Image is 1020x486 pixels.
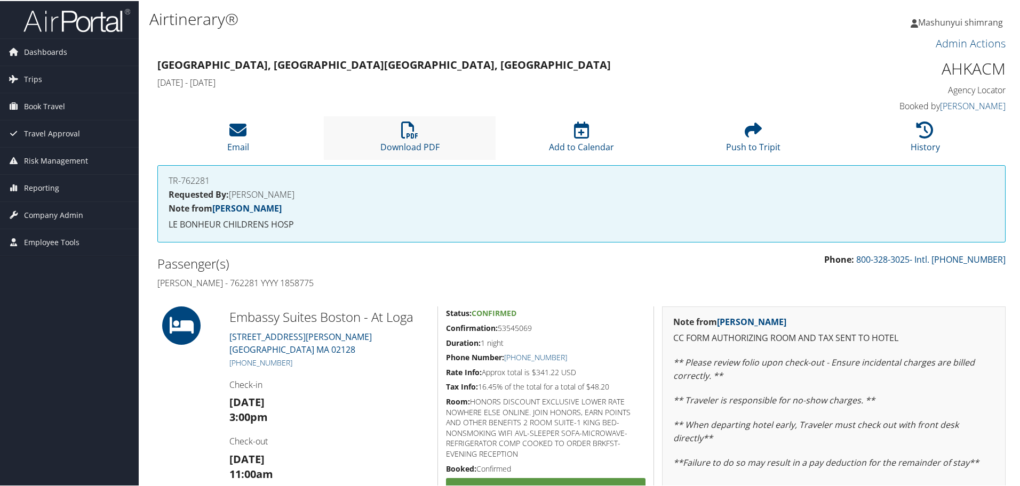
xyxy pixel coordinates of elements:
strong: Booked: [446,463,476,473]
em: ** When departing hotel early, Traveler must check out with front desk directly** [673,418,959,443]
h5: HONORS DISCOUNT EXCLUSIVE LOWER RATE NOWHERE ELSE ONLINE. JOIN HONORS, EARN POINTS AND OTHER BENE... [446,395,646,458]
p: CC FORM AUTHORIZING ROOM AND TAX SENT TO HOTEL [673,330,994,344]
h1: Airtinerary® [149,7,726,29]
a: Mashunyui shimrang [911,5,1014,37]
h1: AHKACM [806,56,1006,79]
strong: 3:00pm [229,409,268,423]
strong: Room: [446,395,470,406]
h5: Approx total is $341.22 USD [446,366,646,377]
strong: Note from [673,315,786,327]
h4: Check-out [229,434,429,446]
h5: 16.45% of the total for a total of $48.20 [446,380,646,391]
h4: [DATE] - [DATE] [157,76,790,87]
a: Push to Tripit [726,126,780,152]
img: airportal-logo.png [23,7,130,32]
h5: 1 night [446,337,646,347]
h5: 53545069 [446,322,646,333]
a: Email [227,126,249,152]
strong: [GEOGRAPHIC_DATA], [GEOGRAPHIC_DATA] [GEOGRAPHIC_DATA], [GEOGRAPHIC_DATA] [157,56,611,71]
strong: Status: [446,307,472,317]
h4: Check-in [229,378,429,390]
strong: 11:00am [229,466,273,480]
a: Admin Actions [936,35,1006,50]
h5: Confirmed [446,463,646,473]
span: Travel Approval [24,119,80,146]
span: Book Travel [24,92,65,119]
span: Company Admin [24,201,83,228]
a: [PERSON_NAME] [212,201,282,213]
span: Trips [24,65,42,92]
strong: Rate Info: [446,366,482,376]
strong: Duration: [446,337,481,347]
h4: Agency Locator [806,83,1006,95]
p: LE BONHEUR CHILDRENS HOSP [169,217,994,231]
a: 800-328-3025- Intl. [PHONE_NUMBER] [856,253,1006,264]
a: [PHONE_NUMBER] [229,357,292,367]
span: Confirmed [472,307,516,317]
strong: Note from [169,201,282,213]
strong: Confirmation: [446,322,498,332]
a: [STREET_ADDRESS][PERSON_NAME][GEOGRAPHIC_DATA] MA 02128 [229,330,372,354]
h2: Embassy Suites Boston - At Loga [229,307,429,325]
a: Add to Calendar [549,126,614,152]
h2: Passenger(s) [157,254,573,272]
em: ** Traveler is responsible for no-show charges. ** [673,393,875,405]
strong: [DATE] [229,394,265,408]
a: [PHONE_NUMBER] [504,351,567,361]
a: [PERSON_NAME] [717,315,786,327]
h4: [PERSON_NAME] [169,189,994,198]
h4: TR-762281 [169,175,994,184]
h4: Booked by [806,99,1006,111]
strong: Tax Info: [446,380,478,391]
a: Download PDF [380,126,440,152]
h4: [PERSON_NAME] - 762281 YYYY 1858775 [157,276,573,288]
span: Employee Tools [24,228,79,255]
span: Mashunyui shimrang [918,15,1003,27]
a: History [911,126,940,152]
strong: Phone Number: [446,351,504,361]
span: Risk Management [24,147,88,173]
strong: [DATE] [229,451,265,465]
em: **Failure to do so may result in a pay deduction for the remainder of stay** [673,456,979,467]
strong: Phone: [824,253,854,264]
span: Reporting [24,174,59,200]
a: [PERSON_NAME] [940,99,1006,111]
span: Dashboards [24,38,67,64]
em: ** Please review folio upon check-out - Ensure incidental charges are billed correctly. ** [673,355,975,381]
strong: Requested By: [169,188,229,199]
